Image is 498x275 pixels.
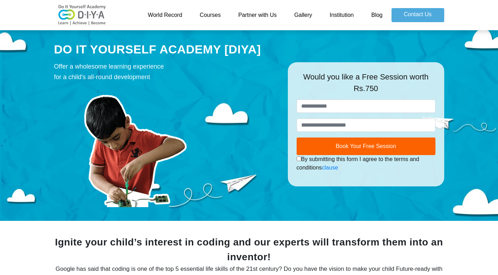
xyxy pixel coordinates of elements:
a: clause [322,165,338,171]
a: Gallery [285,8,321,22]
div: Offer a wholesome learning experience for a child's all-round development [54,61,277,82]
a: Partner with Us [229,8,285,22]
span: Book Your Free Session [336,143,396,149]
a: World Record [139,8,191,22]
button: Book Your Free Session [297,137,435,155]
div: Would you like a Free Session worth Rs.750 [297,71,435,100]
a: Contact Us [392,8,444,22]
div: Ignite your child’s interest in coding and our experts will transform them into an inventor! [54,235,444,264]
a: Institution [321,8,362,22]
a: Courses [191,8,229,22]
img: logo-v2.png [54,5,110,26]
a: Blog [362,8,391,22]
img: course-prod.png [54,86,216,207]
div: DO IT YOURSELF ACADEMY [DIYA] [54,41,277,58]
div: By submitting this form I agree to the terms and conditions [297,155,435,172]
